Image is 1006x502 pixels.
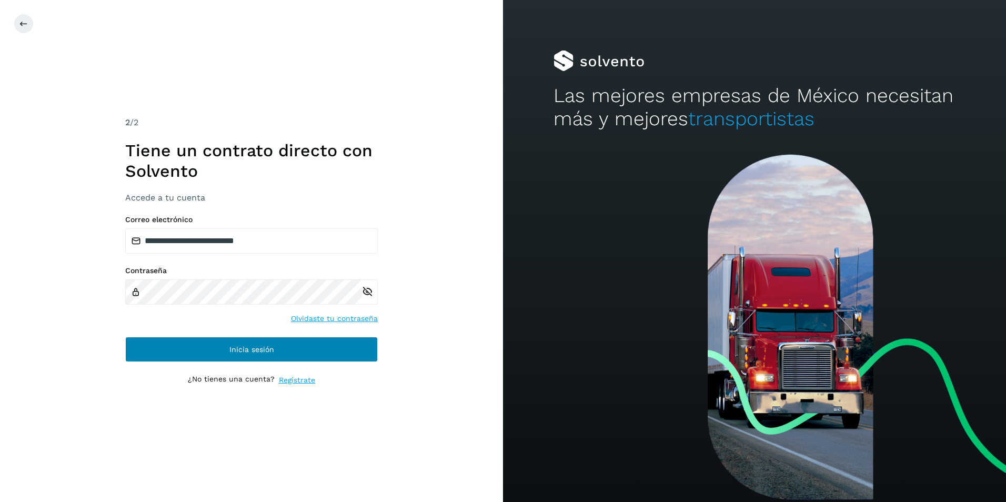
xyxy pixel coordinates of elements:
label: Contraseña [125,266,378,275]
a: Olvidaste tu contraseña [291,313,378,324]
h3: Accede a tu cuenta [125,193,378,203]
a: Regístrate [279,375,315,386]
span: 2 [125,117,130,127]
span: transportistas [688,107,814,130]
label: Correo electrónico [125,215,378,224]
div: /2 [125,116,378,129]
button: Inicia sesión [125,337,378,362]
h2: Las mejores empresas de México necesitan más y mejores [554,84,956,131]
h1: Tiene un contrato directo con Solvento [125,140,378,181]
p: ¿No tienes una cuenta? [188,375,275,386]
span: Inicia sesión [229,346,274,353]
